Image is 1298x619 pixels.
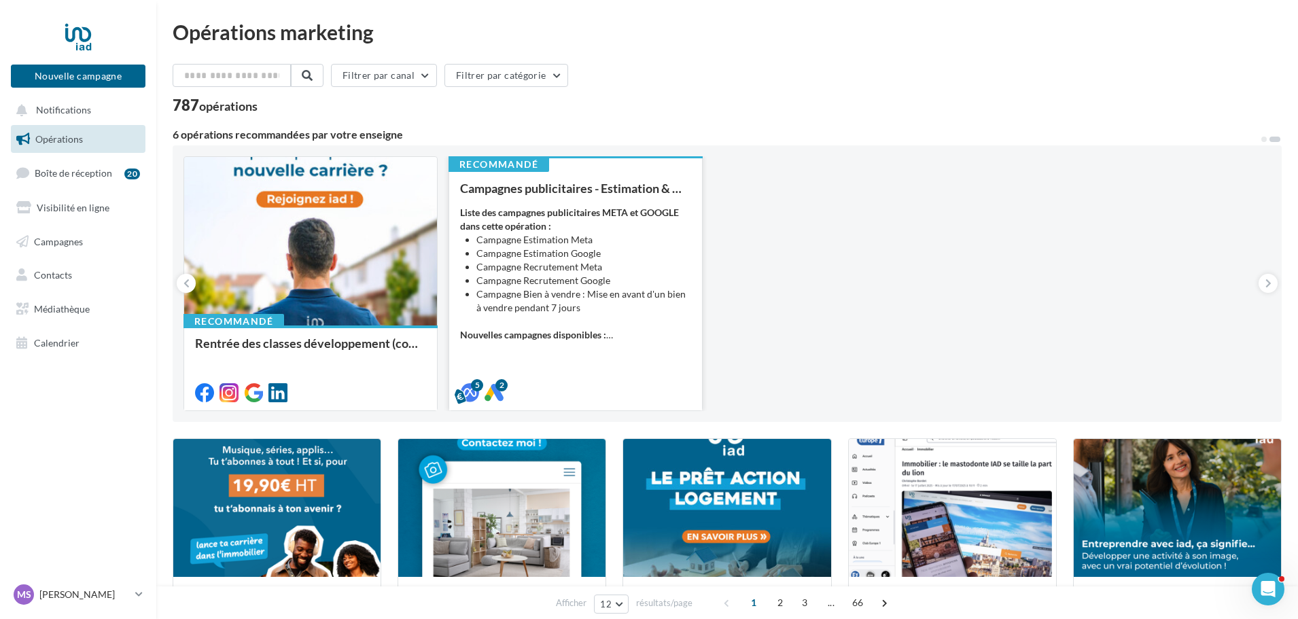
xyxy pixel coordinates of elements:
[35,133,83,145] span: Opérations
[8,329,148,357] a: Calendrier
[636,597,692,609] span: résultats/page
[495,379,508,391] div: 2
[743,592,765,614] span: 1
[460,329,613,340] strong: Nouvelles campagnes disponibles :
[11,582,145,607] a: MS [PERSON_NAME]
[8,158,148,188] a: Boîte de réception20
[460,207,679,232] strong: Liste des campagnes publicitaires META et GOOGLE dans cette opération :
[199,100,258,112] div: opérations
[34,269,72,281] span: Contacts
[35,167,112,179] span: Boîte de réception
[183,314,284,329] div: Recommandé
[1252,573,1284,605] iframe: Intercom live chat
[594,595,629,614] button: 12
[39,588,130,601] p: [PERSON_NAME]
[769,592,791,614] span: 2
[476,233,691,247] li: Campagne Estimation Meta
[476,260,691,274] li: Campagne Recrutement Meta
[195,336,426,364] div: Rentrée des classes développement (conseiller)
[460,181,691,195] div: Campagnes publicitaires - Estimation & Développement d'équipe
[8,261,148,289] a: Contacts
[820,592,842,614] span: ...
[449,157,549,172] div: Recommandé
[11,65,145,88] button: Nouvelle campagne
[331,64,437,87] button: Filtrer par canal
[444,64,568,87] button: Filtrer par catégorie
[476,287,691,315] li: Campagne Bien à vendre : Mise en avant d'un bien à vendre pendant 7 jours
[37,202,109,213] span: Visibilité en ligne
[173,22,1282,42] div: Opérations marketing
[556,597,586,609] span: Afficher
[847,592,869,614] span: 66
[600,599,612,609] span: 12
[124,169,140,179] div: 20
[8,228,148,256] a: Campagnes
[173,98,258,113] div: 787
[476,247,691,260] li: Campagne Estimation Google
[794,592,815,614] span: 3
[34,235,83,247] span: Campagnes
[34,337,80,349] span: Calendrier
[8,194,148,222] a: Visibilité en ligne
[173,129,1260,140] div: 6 opérations recommandées par votre enseigne
[476,274,691,287] li: Campagne Recrutement Google
[471,379,483,391] div: 5
[8,295,148,323] a: Médiathèque
[34,303,90,315] span: Médiathèque
[17,588,31,601] span: MS
[36,105,91,116] span: Notifications
[8,125,148,154] a: Opérations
